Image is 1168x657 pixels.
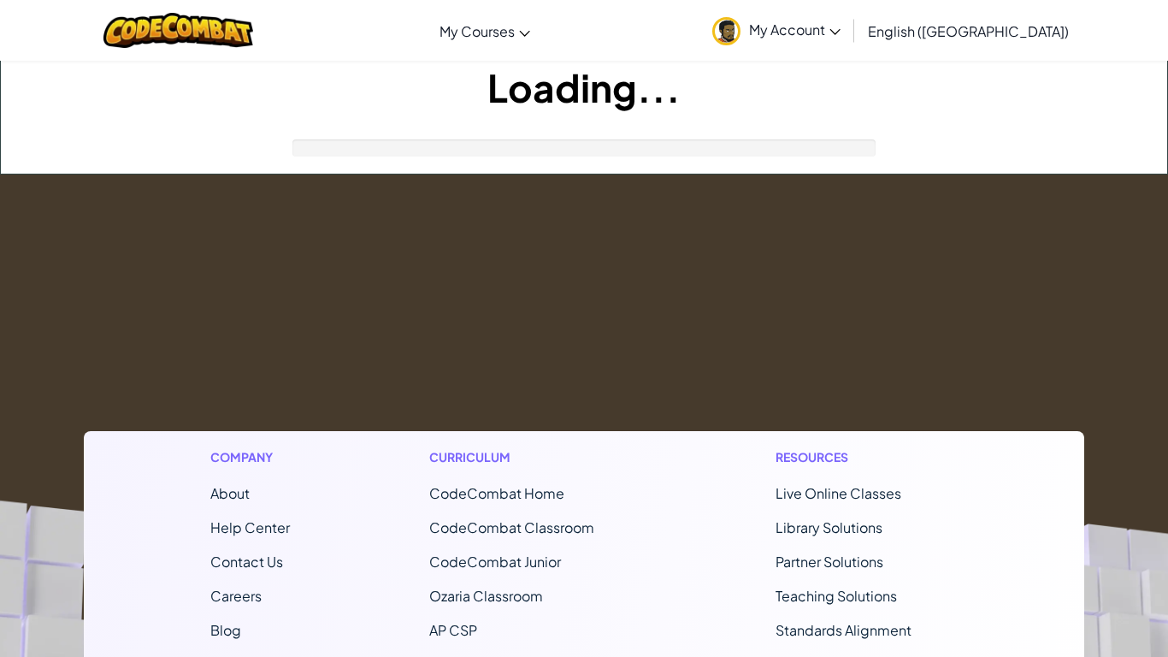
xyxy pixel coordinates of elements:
[776,448,958,466] h1: Resources
[429,553,561,571] a: CodeCombat Junior
[749,21,841,38] span: My Account
[776,484,901,502] a: Live Online Classes
[103,13,253,48] img: CodeCombat logo
[429,484,564,502] span: CodeCombat Home
[210,553,283,571] span: Contact Us
[776,621,911,639] a: Standards Alignment
[712,17,740,45] img: avatar
[210,587,262,605] a: Careers
[210,448,290,466] h1: Company
[776,518,882,536] a: Library Solutions
[210,621,241,639] a: Blog
[429,621,477,639] a: AP CSP
[429,587,543,605] a: Ozaria Classroom
[776,587,897,605] a: Teaching Solutions
[429,448,636,466] h1: Curriculum
[868,22,1069,40] span: English ([GEOGRAPHIC_DATA])
[431,8,539,54] a: My Courses
[210,518,290,536] a: Help Center
[439,22,515,40] span: My Courses
[859,8,1077,54] a: English ([GEOGRAPHIC_DATA])
[1,61,1167,114] h1: Loading...
[704,3,849,57] a: My Account
[429,518,594,536] a: CodeCombat Classroom
[776,553,883,571] a: Partner Solutions
[210,484,250,502] a: About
